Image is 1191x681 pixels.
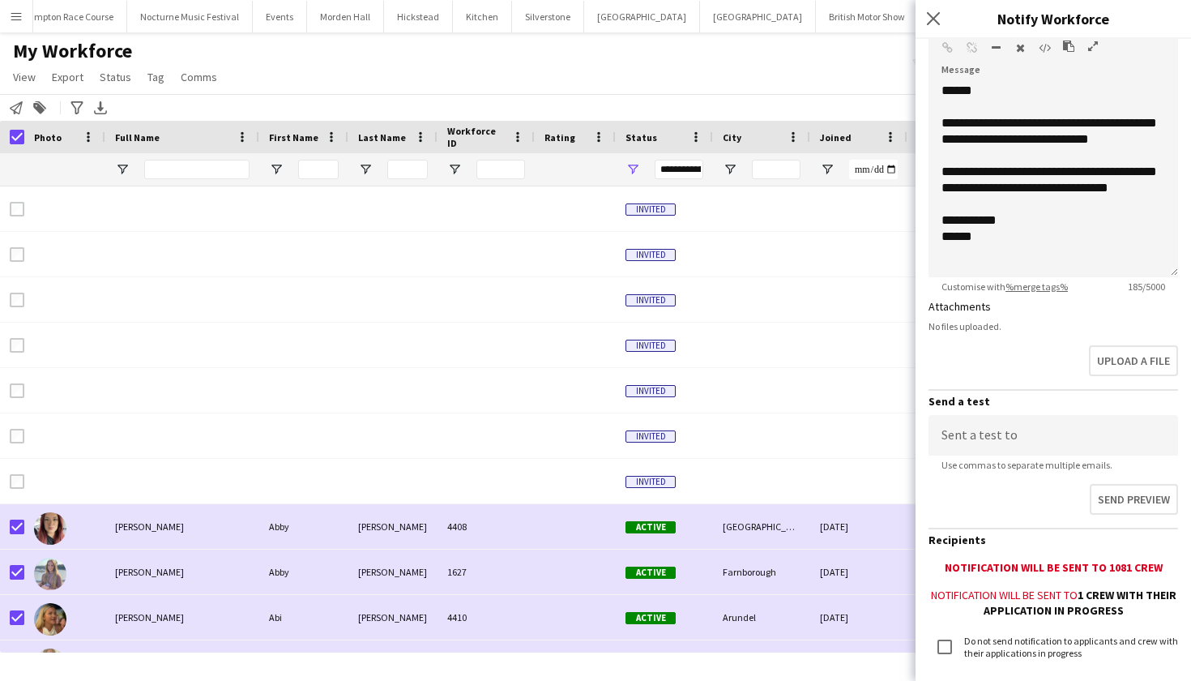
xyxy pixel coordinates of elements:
input: Row Selection is disabled for this row (unchecked) [10,338,24,353]
img: Abi Lambkin [34,649,66,681]
h3: Send a test [928,394,1178,409]
a: View [6,66,42,88]
span: Export [52,70,83,84]
app-action-btn: Export XLSX [91,98,110,118]
button: Open Filter Menu [447,162,462,177]
img: Abi Hollingsworth [34,603,66,636]
span: Active [625,567,676,579]
span: 185 / 5000 [1115,281,1178,293]
span: Workforce ID [447,125,506,149]
button: Kitchen [453,1,512,32]
input: Row Selection is disabled for this row (unchecked) [10,247,24,262]
button: Hickstead [384,1,453,32]
button: Silverstone [512,1,584,32]
button: Open Filter Menu [820,162,835,177]
span: Invited [625,340,676,352]
div: 4410 [438,595,535,640]
span: Active [625,612,676,624]
label: Do not send notification to applicants and crew with their applications in progress [961,635,1178,659]
input: Row Selection is disabled for this row (unchecked) [10,429,24,443]
button: Open Filter Menu [115,162,130,177]
input: Row Selection is disabled for this row (unchecked) [10,474,24,489]
input: Row Selection is disabled for this row (unchecked) [10,383,24,398]
span: [PERSON_NAME] [115,566,184,578]
button: Events [253,1,307,32]
span: [PERSON_NAME] [115,520,184,533]
h3: Recipients [928,533,1178,547]
span: Use commas to separate multiple emails. [928,459,1125,471]
span: Joined [820,131,852,143]
div: Farnborough [713,550,810,594]
button: Fullscreen [1087,40,1099,53]
input: City Filter Input [752,160,800,179]
span: My Workforce [13,39,132,63]
input: Joined Filter Input [849,160,898,179]
a: Status [93,66,138,88]
h3: Notify Workforce [916,8,1191,29]
input: Full Name Filter Input [144,160,250,179]
span: Status [625,131,657,143]
b: 1 crew with their application in progress [984,588,1176,617]
div: 1627 [438,550,535,594]
a: Tag [141,66,171,88]
app-action-btn: Advanced filters [67,98,87,118]
button: [GEOGRAPHIC_DATA] [700,1,816,32]
button: Horizontal Line [990,41,1001,54]
button: Nocturne Music Festival [127,1,253,32]
div: [GEOGRAPHIC_DATA] [713,504,810,549]
label: Attachments [928,299,991,314]
button: Morden Hall [307,1,384,32]
span: Invited [625,249,676,261]
span: Comms [181,70,217,84]
span: City [723,131,741,143]
img: Abby Kennedy [34,512,66,545]
app-action-btn: Add to tag [30,98,49,118]
span: Active [625,521,676,533]
input: Last Name Filter Input [387,160,428,179]
span: [PERSON_NAME] [115,611,184,623]
span: Status [100,70,131,84]
span: Invited [625,385,676,397]
span: Tag [147,70,164,84]
div: 57 days [907,504,1005,549]
button: Open Filter Menu [358,162,373,177]
button: Paste as plain text [1063,40,1074,53]
a: Export [45,66,90,88]
a: Comms [174,66,224,88]
div: Abi [259,595,348,640]
span: Last Name [358,131,406,143]
button: British Motor Show [816,1,919,32]
div: [PERSON_NAME] [348,504,438,549]
div: Notification will be sent to 1081 crew [928,560,1178,575]
div: Notification will be sent to [928,588,1178,617]
app-action-btn: Notify workforce [6,98,26,118]
button: Open Filter Menu [269,162,284,177]
div: [PERSON_NAME] [348,595,438,640]
span: First Name [269,131,318,143]
span: Invited [625,294,676,306]
button: Open Filter Menu [723,162,737,177]
span: Invited [625,476,676,488]
span: Invited [625,203,676,216]
button: Upload a file [1089,345,1178,376]
a: %merge tags% [1005,281,1068,293]
input: Row Selection is disabled for this row (unchecked) [10,293,24,307]
div: [DATE] [810,504,907,549]
button: Open Filter Menu [625,162,640,177]
div: Arundel [713,595,810,640]
div: No files uploaded. [928,320,1178,332]
span: View [13,70,36,84]
div: [DATE] [810,550,907,594]
span: Photo [34,131,62,143]
div: [PERSON_NAME] [348,550,438,594]
span: Customise with [928,281,1081,293]
button: Plumpton Race Course [8,1,127,32]
img: Abby McEwen [34,558,66,590]
button: HTML Code [1039,41,1050,54]
button: Clear Formatting [1014,41,1026,54]
span: Invited [625,430,676,443]
div: [DATE] [810,595,907,640]
input: Workforce ID Filter Input [476,160,525,179]
button: [GEOGRAPHIC_DATA] [584,1,700,32]
span: Full Name [115,131,160,143]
